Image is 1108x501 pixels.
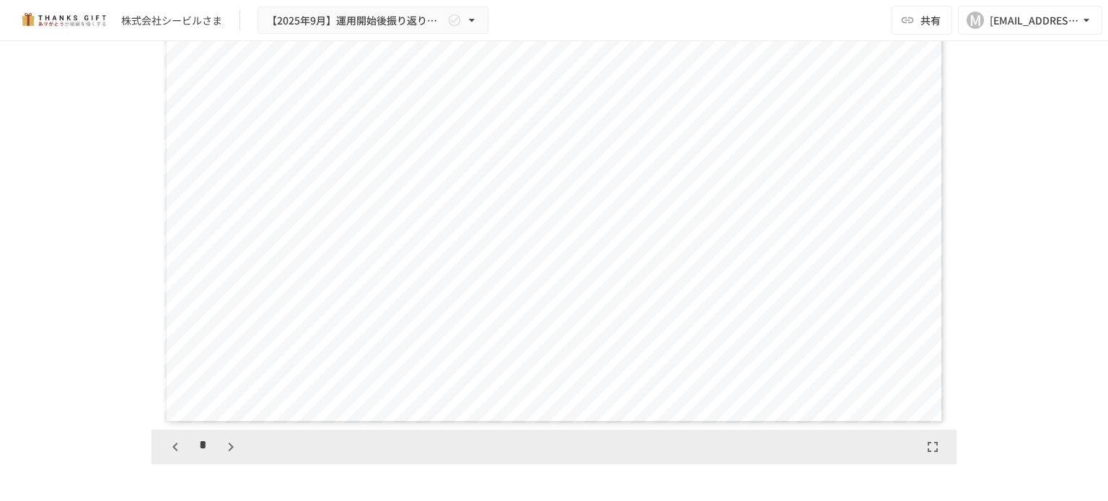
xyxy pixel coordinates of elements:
img: mMP1OxWUAhQbsRWCurg7vIHe5HqDpP7qZo7fRoNLXQh [17,9,110,32]
span: 共有 [920,12,941,28]
div: M [967,12,984,29]
span: 【2025年9月】運用開始後振り返りミーティング [267,12,444,30]
button: M[EMAIL_ADDRESS][DOMAIN_NAME] [958,6,1102,35]
div: 株式会社シービルさま [121,13,222,28]
div: [EMAIL_ADDRESS][DOMAIN_NAME] [990,12,1079,30]
button: 共有 [892,6,952,35]
button: 【2025年9月】運用開始後振り返りミーティング [258,6,488,35]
